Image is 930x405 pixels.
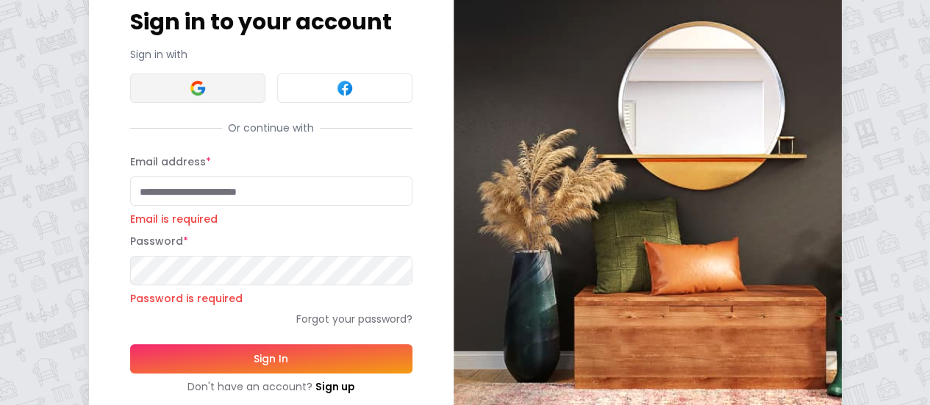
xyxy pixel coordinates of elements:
button: Sign In [130,344,412,373]
a: Sign up [315,379,355,394]
label: Password [130,234,188,248]
p: Password is required [130,291,412,306]
label: Email address [130,154,211,169]
p: Email is required [130,212,412,226]
span: Or continue with [222,121,320,135]
h1: Sign in to your account [130,9,412,35]
div: Don't have an account? [130,379,412,394]
a: Forgot your password? [130,312,412,326]
img: Google signin [189,79,207,97]
p: Sign in with [130,47,412,62]
img: Facebook signin [336,79,354,97]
